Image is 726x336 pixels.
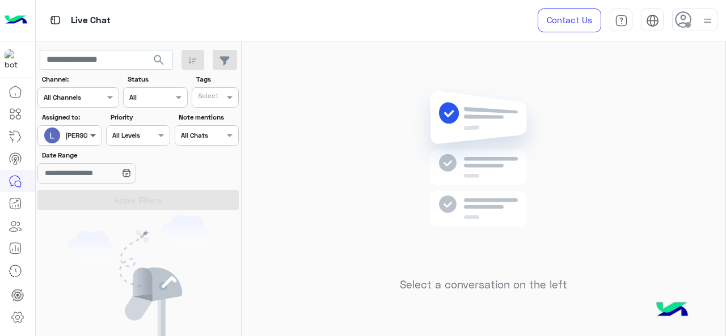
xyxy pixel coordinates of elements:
label: Status [128,74,186,84]
img: ACg8ocLxj1lath83c5k7cGdWzRGclN4FsCma8sqdNRwyXQ4q8Hx34w=s96-c [44,127,60,143]
a: Contact Us [538,8,601,32]
button: search [145,50,173,74]
img: tab [48,13,62,27]
img: profile [700,14,715,28]
img: Logo [5,8,27,32]
img: tab [615,14,628,27]
a: tab [610,8,632,32]
h5: Select a conversation on the left [400,278,567,291]
img: no messages [402,82,565,270]
p: Live Chat [71,13,111,28]
label: Date Range [42,150,169,160]
label: Assigned to: [42,112,100,122]
label: Tags [196,74,238,84]
label: Channel: [42,74,118,84]
img: tab [646,14,659,27]
label: Priority [111,112,169,122]
button: Apply Filters [37,190,239,210]
img: 317874714732967 [5,49,25,70]
span: search [152,53,166,67]
div: Select [196,91,218,104]
label: Note mentions [179,112,237,122]
img: hulul-logo.png [652,291,692,330]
